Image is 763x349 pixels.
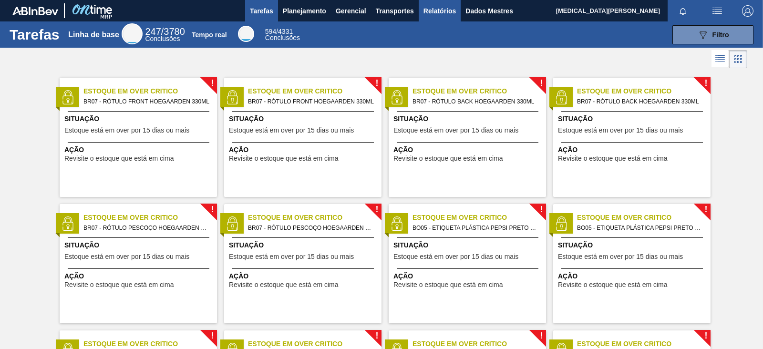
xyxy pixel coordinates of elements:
span: Estoque está em over por 15 dias ou mais [229,127,354,134]
font: BO05 - ETIQUETA PLÁSTICA PEPSI PRETO 250ML [412,225,548,231]
font: Situação [393,241,428,249]
font: BR07 - RÓTULO BACK HOEGAARDEN 330ML [412,98,534,105]
font: Conclusões [265,34,300,41]
span: Situação [229,240,379,250]
font: Estoque está em over por 15 dias ou mais [558,126,683,134]
font: Estoque em Over Critico [412,340,507,348]
font: Transportes [376,7,414,15]
span: Situação [393,240,544,250]
font: Ação [558,272,577,280]
img: Sair [742,5,753,17]
font: Planejamento [283,7,326,15]
font: ! [540,78,543,88]
font: Ação [229,146,248,154]
font: Revisite o estoque que está em cima [393,281,503,288]
font: Situação [64,241,99,249]
font: Estoque em Over Critico [83,340,178,348]
span: Situação [558,114,708,124]
font: 4331 [278,28,293,35]
span: Situação [393,114,544,124]
font: / [276,28,278,35]
font: Estoque em Over Critico [412,214,507,221]
font: / [161,26,164,37]
font: Estoque está em over por 15 dias ou mais [393,126,518,134]
font: BR07 - RÓTULO PESCOÇO HOEGAARDEN 330ML [83,225,218,231]
span: Estoque em Over Critico [412,86,546,96]
span: BR07 - RÓTULO PESCOÇO HOEGAARDEN 330ML [83,223,209,233]
div: Visão em Lista [711,50,729,68]
span: Estoque em Over Critico [412,213,546,223]
font: Estoque está em over por 15 dias ou mais [558,253,683,260]
font: Filtro [712,31,729,39]
button: Filtro [672,25,753,44]
font: Situação [229,115,264,123]
span: Estoque está em over por 15 dias ou mais [393,253,518,260]
font: Ação [558,146,577,154]
span: BR07 - RÓTULO PESCOÇO HOEGAARDEN 330ML [248,223,374,233]
span: Estoque em Over Critico [83,86,217,96]
font: Linha de base [68,31,119,39]
span: BO05 - ETIQUETA PLÁSTICA PEPSI PRETO 250ML [577,223,703,233]
span: Estoque em Over Critico [248,213,381,223]
font: Revisite o estoque que está em cima [393,154,503,162]
font: 247 [145,26,161,37]
font: Ação [229,272,248,280]
font: BR07 - RÓTULO FRONT HOEGAARDEN 330ML [248,98,374,105]
font: Relatórios [423,7,456,15]
img: status [225,90,239,104]
font: ! [211,205,214,214]
font: Tarefas [250,7,273,15]
font: Estoque em Over Critico [248,214,342,221]
span: Estoque em Over Critico [412,339,546,349]
font: Estoque em Over Critico [412,87,507,95]
font: ! [704,78,707,88]
font: Revisite o estoque que está em cima [229,154,339,162]
span: BR07 - RÓTULO BACK HOEGAARDEN 330ML [577,96,703,107]
div: Linha de base [122,23,143,44]
font: Estoque em Over Critico [248,87,342,95]
font: Estoque em Over Critico [83,87,178,95]
span: Situação [558,240,708,250]
span: Estoque em Over Critico [83,213,217,223]
span: Situação [64,114,215,124]
span: Estoque está em over por 15 dias ou mais [64,127,189,134]
font: ! [704,205,707,214]
font: Estoque está em over por 15 dias ou mais [64,126,189,134]
font: BR07 - RÓTULO BACK HOEGAARDEN 330ML [577,98,699,105]
span: Situação [229,114,379,124]
font: ! [211,331,214,340]
font: ! [375,78,378,88]
span: Situação [64,240,215,250]
font: Situação [229,241,264,249]
span: BR07 - RÓTULO BACK HOEGAARDEN 330ML [412,96,538,107]
font: Ação [393,272,413,280]
font: Situação [558,241,593,249]
font: 594 [265,28,276,35]
font: Situação [64,115,99,123]
font: Revisite o estoque que está em cima [558,154,668,162]
font: Ação [393,146,413,154]
font: Estoque em Over Critico [83,214,178,221]
span: Estoque em Over Critico [248,339,381,349]
font: Revisite o estoque que está em cima [558,281,668,288]
img: status [61,216,75,231]
font: Estoque em Over Critico [577,87,671,95]
span: Estoque em Over Critico [577,339,711,349]
span: Estoque em Over Critico [248,86,381,96]
span: Estoque em Over Critico [577,213,711,223]
font: [MEDICAL_DATA][PERSON_NAME] [556,7,660,14]
font: Revisite o estoque que está em cima [64,281,174,288]
div: Tempo real [238,26,254,42]
div: Tempo real [265,29,300,41]
span: Estoque está em over por 15 dias ou mais [558,127,683,134]
font: BR07 - RÓTULO FRONT HOEGAARDEN 330ML [83,98,209,105]
font: Estoque em Over Critico [248,340,342,348]
img: status [390,216,404,231]
font: Revisite o estoque que está em cima [64,154,174,162]
font: Situação [558,115,593,123]
font: Estoque em Over Critico [577,214,671,221]
font: Ação [64,146,84,154]
span: Estoque está em over por 15 dias ou mais [393,127,518,134]
img: status [225,216,239,231]
font: Dados Mestres [465,7,513,15]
